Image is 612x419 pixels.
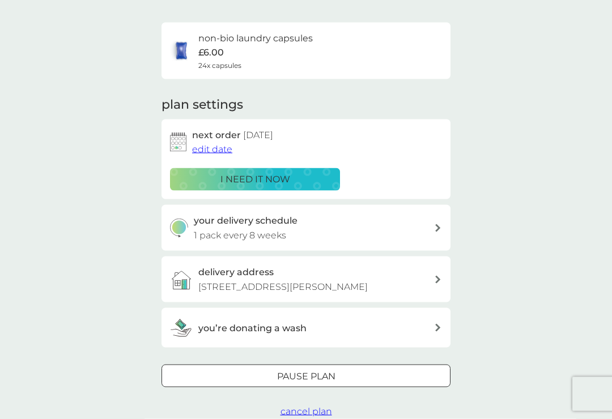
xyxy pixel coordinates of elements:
h6: non-bio laundry capsules [198,31,313,46]
a: delivery address[STREET_ADDRESS][PERSON_NAME] [161,256,450,302]
button: you’re donating a wash [161,308,450,348]
h3: your delivery schedule [194,213,297,228]
span: cancel plan [280,406,332,417]
p: £6.00 [198,45,224,60]
span: edit date [192,144,232,155]
img: non-bio laundry capsules [170,40,193,62]
button: edit date [192,142,232,157]
button: your delivery schedule1 pack every 8 weeks [161,205,450,251]
h2: next order [192,128,273,143]
h3: delivery address [198,265,274,280]
p: 1 pack every 8 weeks [194,228,286,243]
h3: you’re donating a wash [198,321,307,336]
p: Pause plan [277,369,335,384]
button: cancel plan [280,404,332,419]
span: [DATE] [243,130,273,140]
button: Pause plan [161,365,450,387]
button: i need it now [170,168,340,191]
span: 24x capsules [198,60,241,71]
p: [STREET_ADDRESS][PERSON_NAME] [198,280,368,294]
p: i need it now [220,172,290,187]
h2: plan settings [161,96,243,114]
